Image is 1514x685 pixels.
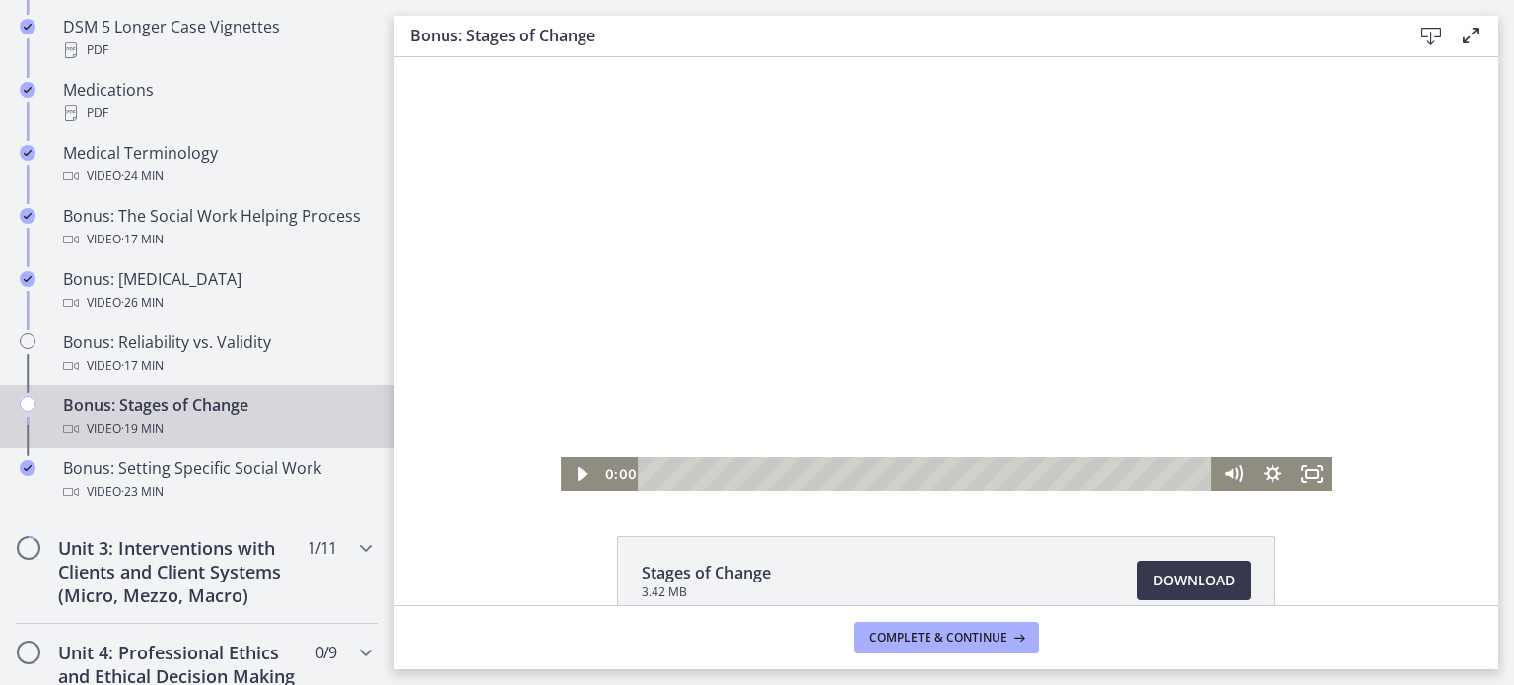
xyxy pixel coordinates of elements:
[121,228,164,251] span: · 17 min
[20,19,35,34] i: Completed
[20,208,35,224] i: Completed
[898,400,937,434] button: Fullscreen
[819,400,859,434] button: Mute
[63,228,371,251] div: Video
[63,141,371,188] div: Medical Terminology
[20,271,35,287] i: Completed
[854,622,1039,653] button: Complete & continue
[63,330,371,377] div: Bonus: Reliability vs. Validity
[394,57,1498,491] iframe: Video Lesson
[642,584,771,600] span: 3.42 MB
[410,24,1380,47] h3: Bonus: Stages of Change
[121,417,164,441] span: · 19 min
[315,641,336,664] span: 0 / 9
[63,393,371,441] div: Bonus: Stages of Change
[20,460,35,476] i: Completed
[63,291,371,314] div: Video
[859,400,898,434] button: Show settings menu
[63,480,371,504] div: Video
[63,165,371,188] div: Video
[869,630,1007,646] span: Complete & continue
[63,78,371,125] div: Medications
[63,102,371,125] div: PDF
[63,38,371,62] div: PDF
[121,480,164,504] span: · 23 min
[121,291,164,314] span: · 26 min
[642,561,771,584] span: Stages of Change
[20,82,35,98] i: Completed
[308,536,336,560] span: 1 / 11
[1153,569,1235,592] span: Download
[63,417,371,441] div: Video
[20,145,35,161] i: Completed
[121,165,164,188] span: · 24 min
[63,267,371,314] div: Bonus: [MEDICAL_DATA]
[63,15,371,62] div: DSM 5 Longer Case Vignettes
[63,456,371,504] div: Bonus: Setting Specific Social Work
[63,354,371,377] div: Video
[58,536,299,607] h2: Unit 3: Interventions with Clients and Client Systems (Micro, Mezzo, Macro)
[121,354,164,377] span: · 17 min
[63,204,371,251] div: Bonus: The Social Work Helping Process
[1137,561,1251,600] a: Download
